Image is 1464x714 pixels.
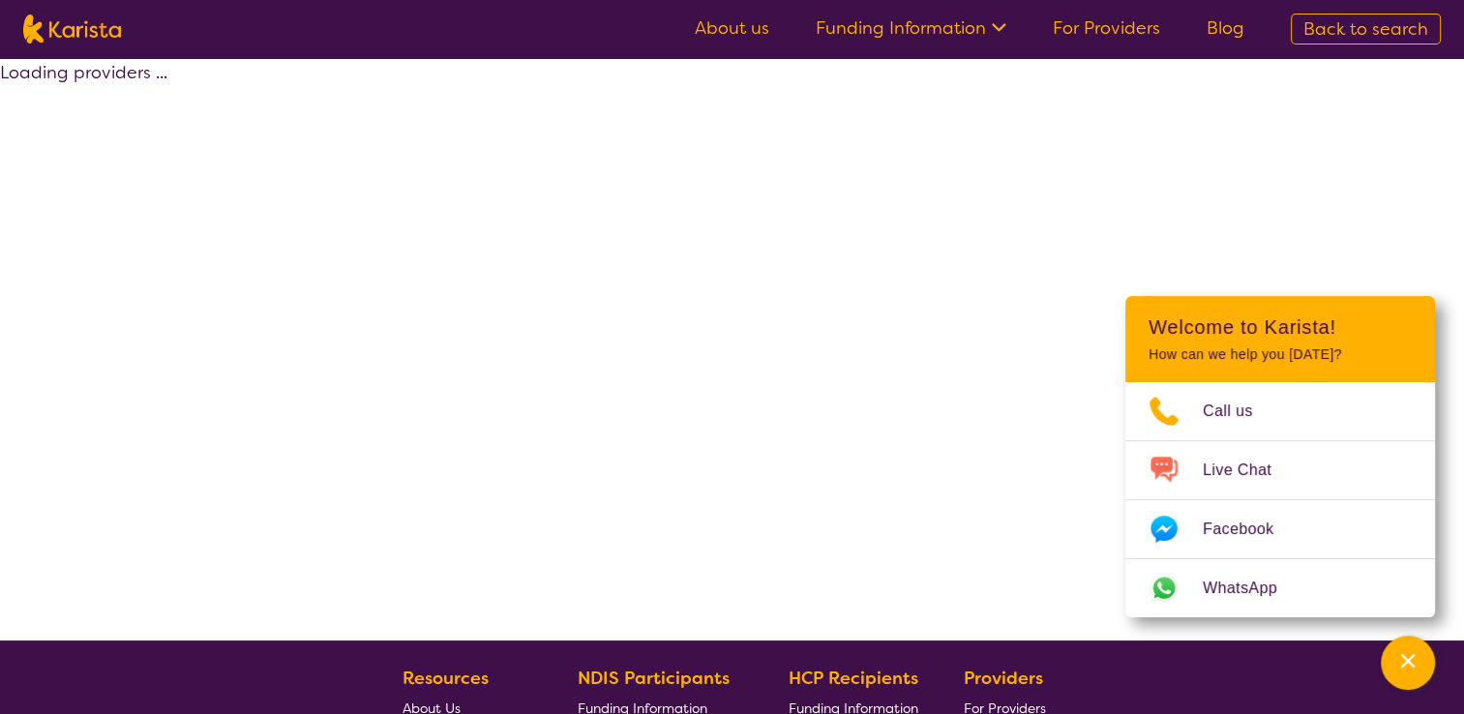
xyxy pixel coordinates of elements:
[403,667,489,690] b: Resources
[578,667,730,690] b: NDIS Participants
[816,16,1006,40] a: Funding Information
[1053,16,1160,40] a: For Providers
[1125,559,1435,617] a: Web link opens in a new tab.
[1125,296,1435,617] div: Channel Menu
[1291,14,1441,45] a: Back to search
[789,667,918,690] b: HCP Recipients
[1149,315,1412,339] h2: Welcome to Karista!
[1149,346,1412,363] p: How can we help you [DATE]?
[1125,382,1435,617] ul: Choose channel
[1303,17,1428,41] span: Back to search
[1203,515,1297,544] span: Facebook
[1203,456,1295,485] span: Live Chat
[1203,574,1300,603] span: WhatsApp
[964,667,1043,690] b: Providers
[1203,397,1276,426] span: Call us
[23,15,121,44] img: Karista logo
[1207,16,1244,40] a: Blog
[1381,636,1435,690] button: Channel Menu
[695,16,769,40] a: About us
